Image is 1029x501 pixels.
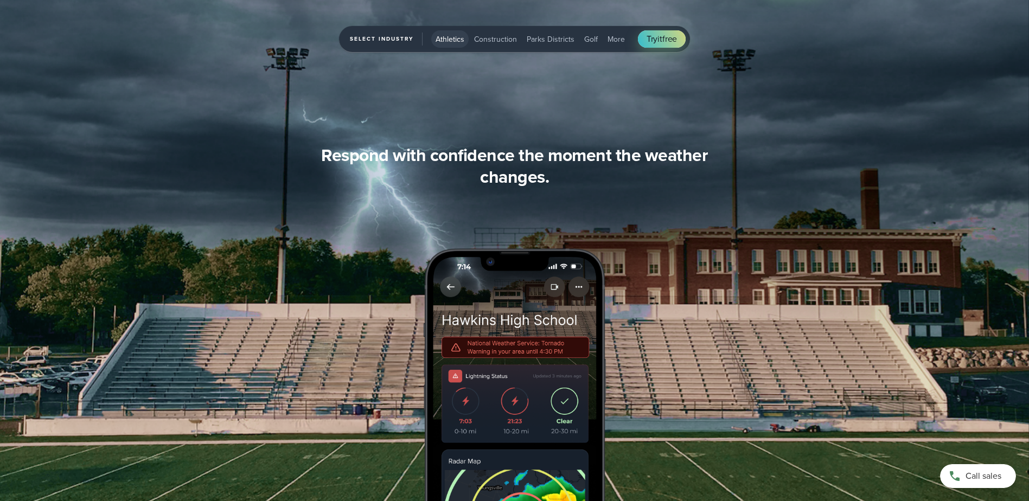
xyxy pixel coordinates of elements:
[306,144,723,188] h3: Respond with confidence the moment the weather changes.
[527,34,574,45] span: Parks Districts
[580,30,602,48] button: Golf
[603,30,629,48] button: More
[657,33,662,45] span: it
[470,30,521,48] button: Construction
[436,34,464,45] span: Athletics
[638,30,686,48] a: Tryitfree
[647,33,677,46] span: Try free
[522,30,579,48] button: Parks Districts
[584,34,598,45] span: Golf
[474,34,517,45] span: Construction
[940,464,1016,488] a: Call sales
[350,33,423,46] span: Select Industry
[966,470,1001,483] span: Call sales
[608,34,625,45] span: More
[431,30,469,48] button: Athletics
